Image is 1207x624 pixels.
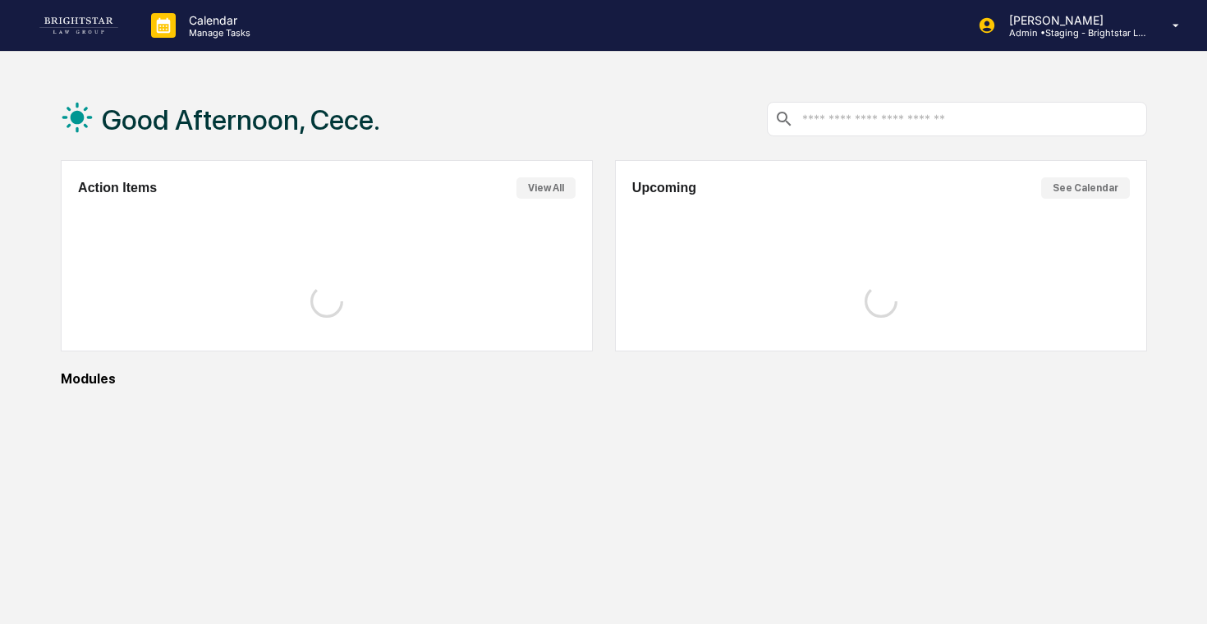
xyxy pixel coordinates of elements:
[102,103,380,136] h1: Good Afternoon, Cece.
[176,27,259,39] p: Manage Tasks
[996,27,1149,39] p: Admin • Staging - Brightstar Law Group
[632,181,696,195] h2: Upcoming
[61,371,1147,387] div: Modules
[996,13,1149,27] p: [PERSON_NAME]
[39,17,118,34] img: logo
[78,181,157,195] h2: Action Items
[1041,177,1130,199] button: See Calendar
[176,13,259,27] p: Calendar
[516,177,576,199] button: View All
